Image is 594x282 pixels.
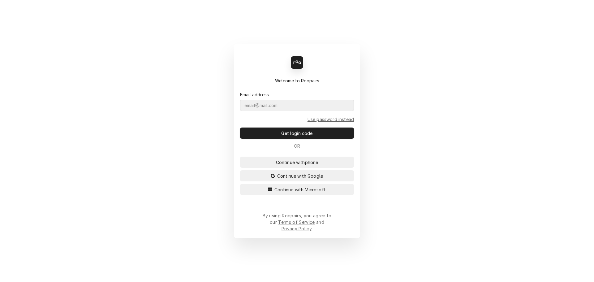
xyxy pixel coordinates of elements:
span: Get login code [280,130,314,137]
a: Terms of Service [278,219,315,225]
button: Get login code [240,128,354,139]
span: Continue with Google [276,173,324,179]
span: Continue with phone [275,159,320,166]
button: Continue withphone [240,157,354,168]
button: Continue with Google [240,170,354,181]
label: Email address [240,91,269,98]
a: Go to Email and password form [308,116,354,123]
button: Continue with Microsoft [240,184,354,195]
a: Privacy Policy [282,226,312,231]
div: Or [240,143,354,149]
input: email@mail.com [240,100,354,111]
div: Welcome to Roopairs [240,77,354,84]
div: By using Roopairs, you agree to our and . [262,212,332,232]
span: Continue with Microsoft [273,186,327,193]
